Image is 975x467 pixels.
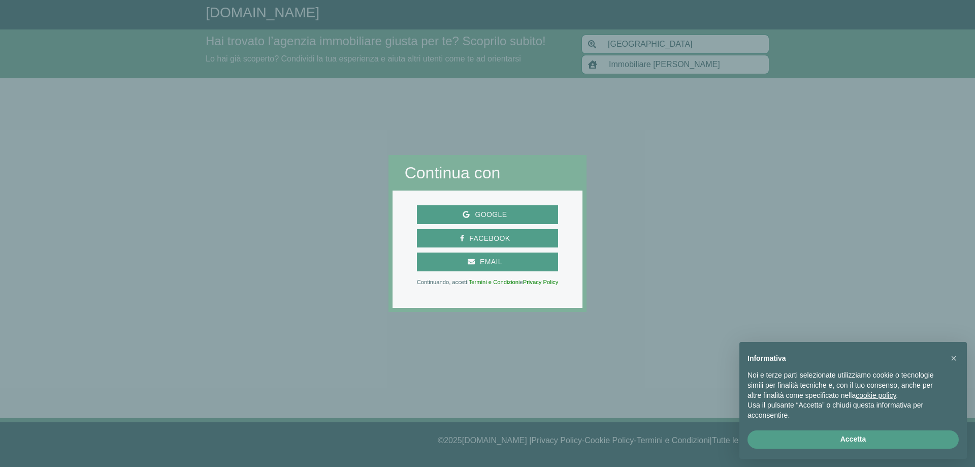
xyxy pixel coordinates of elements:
[464,232,515,245] span: Facebook
[747,430,959,449] button: Accetta
[946,350,962,366] button: Chiudi questa informativa
[747,400,942,420] p: Usa il pulsante “Accetta” o chiudi questa informativa per acconsentire.
[417,229,559,248] button: Facebook
[417,205,559,224] button: Google
[951,353,957,364] span: ×
[469,279,520,285] a: Termini e Condizioni
[417,279,559,285] p: Continuando, accetti e
[405,163,571,182] h2: Continua con
[747,370,942,400] p: Noi e terze parti selezionate utilizziamo cookie o tecnologie simili per finalità tecniche e, con...
[856,391,896,399] a: cookie policy - il link si apre in una nuova scheda
[417,253,559,271] button: Email
[470,208,512,221] span: Google
[523,279,559,285] a: Privacy Policy
[747,354,942,363] h2: Informativa
[475,256,507,268] span: Email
